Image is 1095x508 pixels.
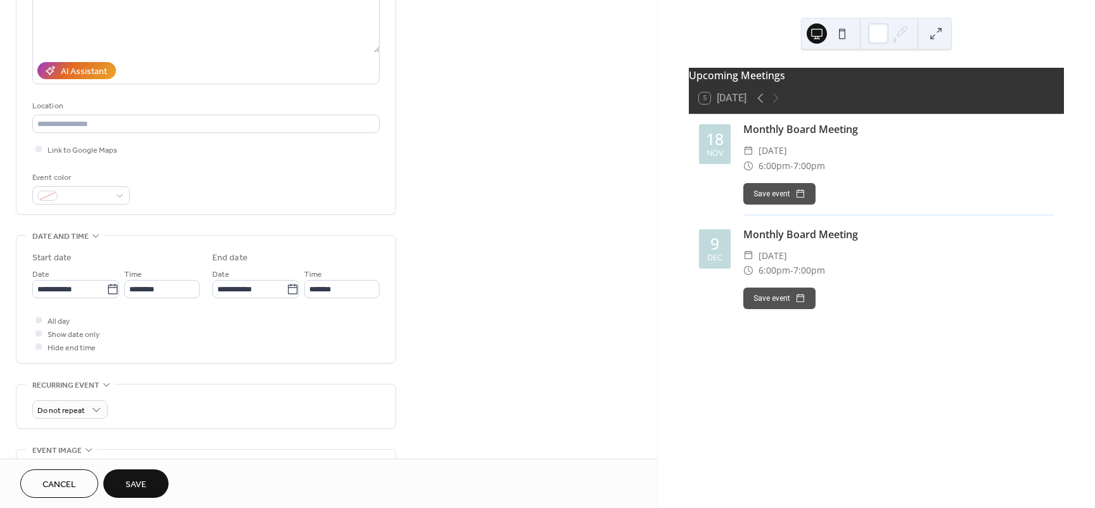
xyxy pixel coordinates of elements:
span: Time [304,268,322,281]
div: 18 [706,131,724,147]
div: AI Assistant [61,65,107,79]
button: Save [103,469,169,498]
span: Hide end time [48,341,96,355]
div: Start date [32,251,72,265]
span: [DATE] [759,248,787,264]
div: ​ [743,158,753,174]
div: 9 [710,236,719,251]
span: All day [48,315,70,328]
div: ​ [743,248,753,264]
span: 7:00pm [793,158,825,174]
button: Save event [743,183,816,205]
span: 6:00pm [759,263,790,278]
span: - [790,263,793,278]
span: Cancel [42,478,76,492]
span: Save [125,478,146,492]
button: Save event [743,288,816,309]
span: Date and time [32,230,89,243]
span: Date [212,268,229,281]
div: ​ [743,143,753,158]
div: ​ [743,263,753,278]
span: 7:00pm [793,263,825,278]
span: Time [124,268,142,281]
button: AI Assistant [37,62,116,79]
button: Cancel [20,469,98,498]
div: Dec [707,254,722,262]
div: Monthly Board Meeting [743,227,1054,242]
div: Upcoming Meetings [689,68,1064,83]
span: Link to Google Maps [48,144,117,157]
span: Date [32,268,49,281]
div: End date [212,251,248,265]
span: 6:00pm [759,158,790,174]
div: Nov [707,149,723,158]
span: Show date only [48,328,99,341]
span: Recurring event [32,379,99,392]
span: Do not repeat [37,403,85,418]
div: Event color [32,171,127,184]
div: Monthly Board Meeting [743,122,1054,137]
div: Location [32,99,377,113]
span: Event image [32,444,82,457]
span: [DATE] [759,143,787,158]
span: - [790,158,793,174]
